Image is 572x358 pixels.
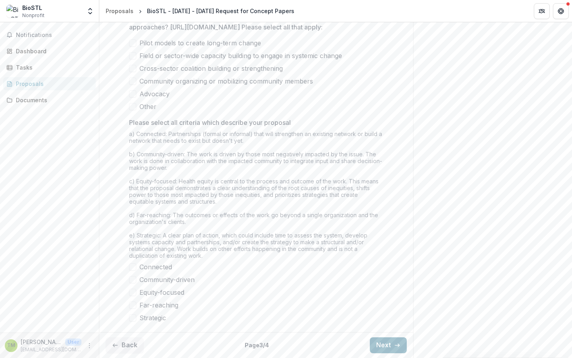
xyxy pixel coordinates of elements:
p: Please select all criteria which describe your proposal [129,118,291,127]
button: Notifications [3,29,96,41]
span: Pilot models to create long-term change [139,38,261,48]
div: a) Connected: Partnerships (formal or informal) that will strengthen an existing network or build... [129,130,383,262]
span: Field or sector-wide capacity building to engage in systemic change [139,51,342,60]
button: Back [106,337,144,353]
span: Far-reaching [139,300,178,310]
div: Proposals [106,7,133,15]
div: BioSTL - [DATE] - [DATE] Request for Concept Papers [147,7,294,15]
button: Partners [534,3,550,19]
span: Community organizing or mobilizing community members [139,76,313,86]
span: Cross-sector coalition building or strengthening [139,64,283,73]
p: [PERSON_NAME] [21,338,62,346]
button: Open entity switcher [85,3,96,19]
span: Strategic [139,313,166,323]
span: Notifications [16,32,93,39]
span: Advocacy [139,89,170,99]
a: Documents [3,93,96,107]
nav: breadcrumb [102,5,298,17]
span: Community-driven [139,275,195,284]
button: More [85,341,94,350]
div: Tasks [16,63,89,72]
div: Taylor McCabe [7,343,15,348]
div: Dashboard [16,47,89,55]
a: Dashboard [3,45,96,58]
div: Proposals [16,80,89,88]
button: Next [370,337,407,353]
img: BioSTL [6,5,19,18]
span: Nonprofit [22,12,44,19]
span: Other [139,102,157,111]
a: Tasks [3,61,96,74]
div: Documents [16,96,89,104]
span: Equity-focused [139,288,184,297]
button: Get Help [553,3,569,19]
p: User [65,339,81,346]
p: Page 3 / 4 [245,341,269,349]
p: [EMAIL_ADDRESS][DOMAIN_NAME] [21,346,81,353]
a: Proposals [3,77,96,90]
a: Proposals [102,5,137,17]
div: BioSTL [22,4,44,12]
span: Connected [139,262,172,272]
